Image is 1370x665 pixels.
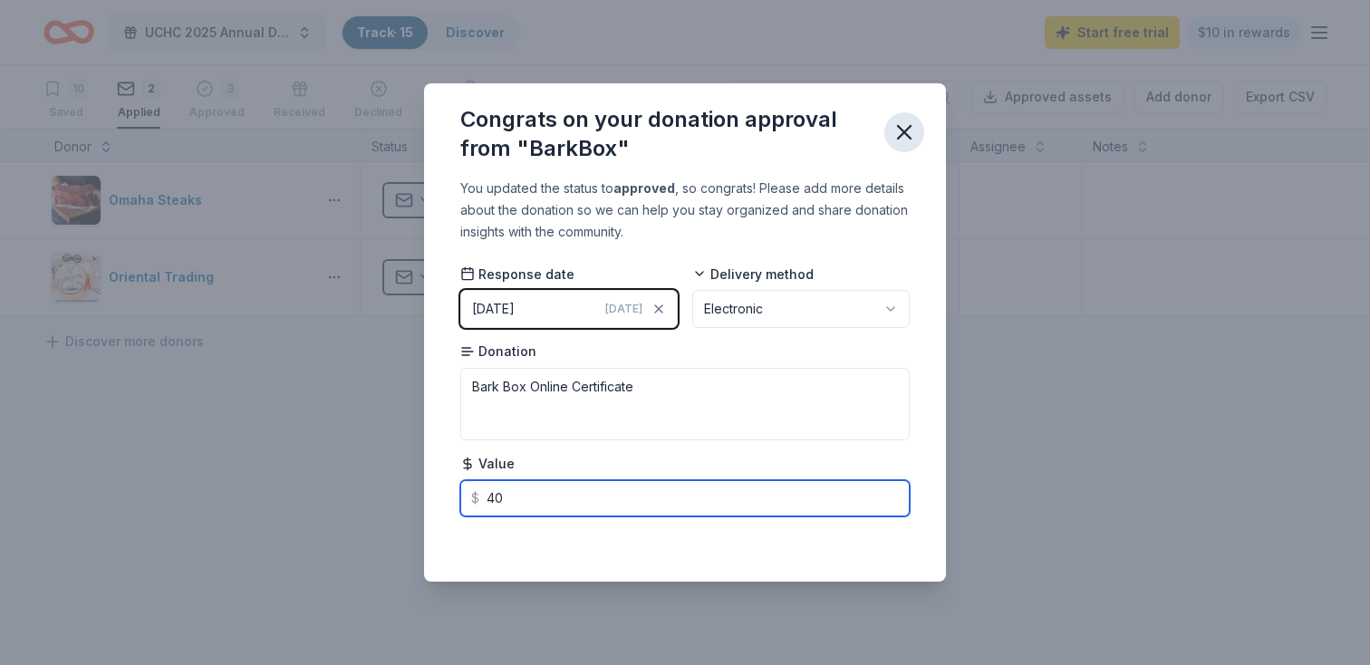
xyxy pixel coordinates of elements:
[460,265,574,284] span: Response date
[605,302,642,316] span: [DATE]
[692,265,814,284] span: Delivery method
[472,298,515,320] div: [DATE]
[460,105,870,163] div: Congrats on your donation approval from "BarkBox"
[613,180,675,196] b: approved
[460,178,910,243] div: You updated the status to , so congrats! Please add more details about the donation so we can hel...
[460,455,515,473] span: Value
[460,368,910,440] textarea: Bark Box Online Certificate
[460,290,678,328] button: [DATE][DATE]
[460,342,536,361] span: Donation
